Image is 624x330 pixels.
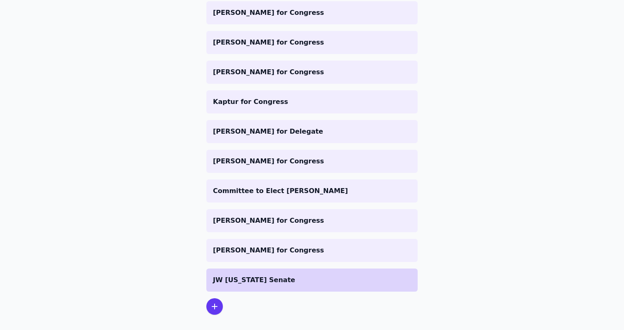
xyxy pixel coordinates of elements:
a: Committee to Elect [PERSON_NAME] [206,179,418,203]
a: [PERSON_NAME] for Congress [206,239,418,262]
p: [PERSON_NAME] for Congress [213,245,411,255]
p: [PERSON_NAME] for Congress [213,8,411,18]
p: Kaptur for Congress [213,97,411,107]
p: [PERSON_NAME] for Congress [213,156,411,166]
p: JW [US_STATE] Senate [213,275,411,285]
a: [PERSON_NAME] for Congress [206,209,418,232]
a: JW [US_STATE] Senate [206,269,418,292]
a: [PERSON_NAME] for Congress [206,31,418,54]
a: [PERSON_NAME] for Congress [206,150,418,173]
p: [PERSON_NAME] for Congress [213,216,411,226]
a: [PERSON_NAME] for Congress [206,61,418,84]
p: Committee to Elect [PERSON_NAME] [213,186,411,196]
a: [PERSON_NAME] for Congress [206,1,418,24]
p: [PERSON_NAME] for Delegate [213,127,411,137]
p: [PERSON_NAME] for Congress [213,67,411,77]
a: Kaptur for Congress [206,90,418,113]
p: [PERSON_NAME] for Congress [213,38,411,47]
a: [PERSON_NAME] for Delegate [206,120,418,143]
